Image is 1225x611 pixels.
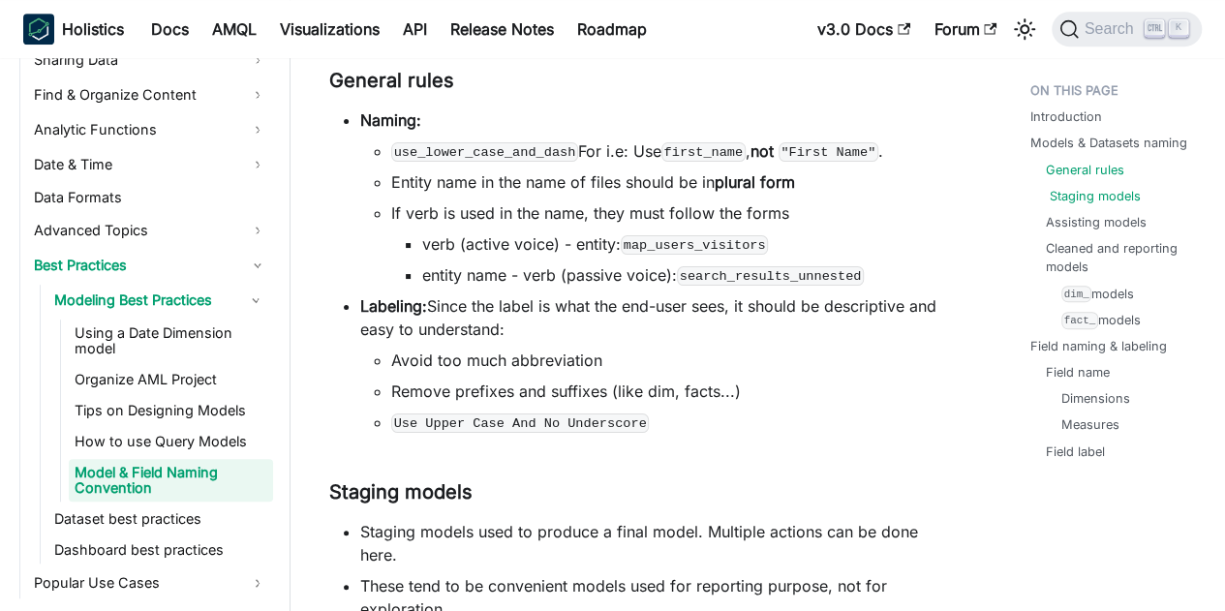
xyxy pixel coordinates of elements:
a: Popular Use Cases [28,567,273,598]
code: search_results_unnested [677,266,864,286]
li: Remove prefixes and suffixes (like dim, facts...) [391,380,953,403]
h3: General rules [329,69,953,93]
a: Dataset best practices [48,505,273,533]
button: Search (Ctrl+K) [1052,12,1202,46]
a: Docs [139,14,200,45]
code: dim_ [1061,286,1091,302]
code: fact_ [1061,312,1098,328]
li: Staging models used to produce a final model. Multiple actions can be done here. [360,520,953,566]
a: Cleaned and reporting models [1046,239,1186,276]
a: Forum [922,14,1008,45]
code: Use Upper Case And No Underscore [391,413,649,433]
strong: plural form [715,172,795,192]
a: Roadmap [566,14,658,45]
a: Models & Datasets naming [1030,134,1187,152]
a: Visualizations [268,14,391,45]
b: Holistics [62,17,124,41]
a: Best Practices [28,250,273,281]
span: Search [1079,20,1146,38]
kbd: K [1169,19,1188,37]
a: Analytic Functions [28,114,273,145]
a: Release Notes [439,14,566,45]
a: Modeling Best Practices [48,285,238,316]
a: dim_models [1061,285,1134,303]
img: Holistics [23,14,54,45]
a: Staging models [1050,187,1141,205]
li: For i.e: Use , . [391,139,953,163]
a: General rules [1046,161,1124,179]
li: verb (active voice) - entity: [422,232,953,256]
a: Assisting models [1046,213,1147,231]
a: Field name [1046,363,1110,382]
code: use_lower_case_and_dash [391,142,578,162]
code: first_name [661,142,746,162]
a: AMQL [200,14,268,45]
a: Dashboard best practices [48,536,273,564]
li: Since the label is what the end-user sees, it should be descriptive and easy to understand: [360,294,953,434]
h3: Staging models [329,480,953,504]
a: API [391,14,439,45]
a: Field naming & labeling [1030,337,1167,355]
code: map_users_visitors [621,235,768,255]
code: "First Name" [779,142,878,162]
strong: Labeling: [360,296,427,316]
a: v3.0 Docs [806,14,922,45]
a: Introduction [1030,107,1102,126]
a: Measures [1061,415,1119,434]
a: HolisticsHolistics [23,14,124,45]
li: Entity name in the name of files should be in [391,170,953,194]
a: Advanced Topics [28,215,273,246]
button: Switch between dark and light mode (currently light mode) [1009,14,1040,45]
a: Using a Date Dimension model [69,320,273,362]
li: Avoid too much abbreviation [391,349,953,372]
a: Field label [1046,443,1105,461]
li: If verb is used in the name, they must follow the forms [391,201,953,287]
a: Model & Field Naming Convention [69,459,273,502]
a: How to use Query Models [69,428,273,455]
a: Sharing Data [28,45,273,76]
a: Tips on Designing Models [69,397,273,424]
a: Data Formats [28,184,273,211]
a: Date & Time [28,149,273,180]
a: Organize AML Project [69,366,273,393]
strong: Naming: [360,110,421,130]
a: Find & Organize Content [28,79,273,110]
a: fact_models [1061,311,1141,329]
strong: not [750,141,774,161]
a: Dimensions [1061,389,1130,408]
button: Collapse sidebar category 'Modeling Best Practices' [238,285,273,316]
li: entity name - verb (passive voice): [422,263,953,287]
